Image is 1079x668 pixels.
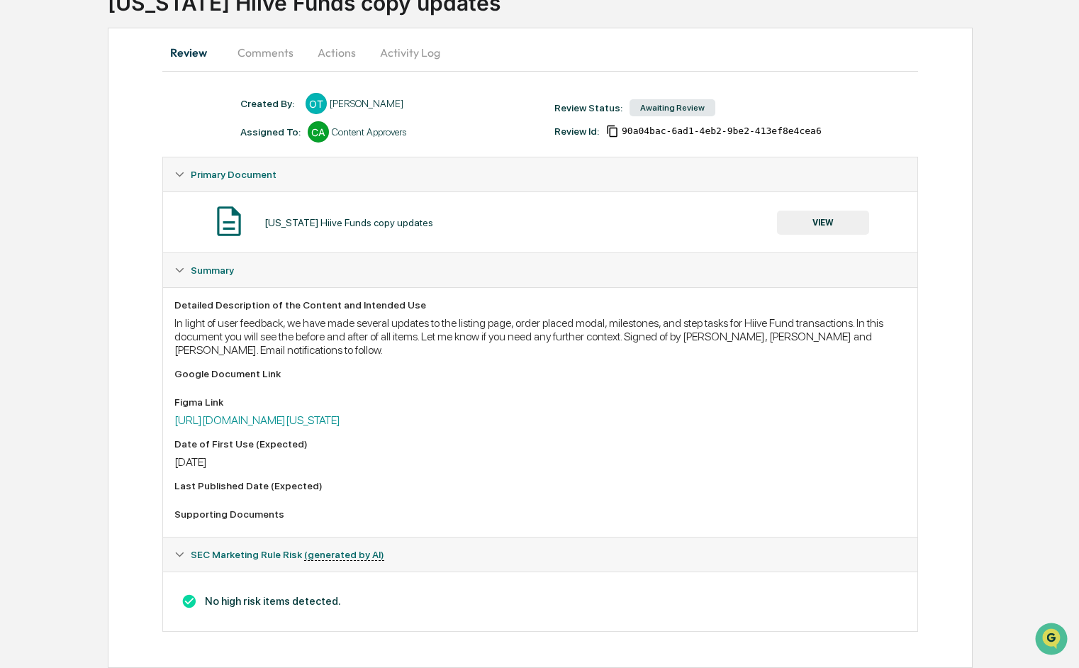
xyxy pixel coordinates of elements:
div: CA [308,121,329,143]
div: We're available if you need us! [48,123,179,134]
span: 90a04bac-6ad1-4eb2-9be2-413ef8e4cea6 [622,126,822,137]
button: Actions [305,35,369,69]
span: Copy Id [606,125,619,138]
div: Summary [163,253,917,287]
div: [US_STATE] Hiive Funds copy updates [264,217,433,228]
div: OT [306,93,327,114]
button: Start new chat [241,113,258,130]
div: In light of user feedback, we have made several updates to the listing page, order placed modal, ... [174,316,905,357]
div: Last Published Date (Expected) [174,480,905,491]
img: Document Icon [211,204,247,239]
a: 🖐️Preclearance [9,173,97,199]
span: Preclearance [28,179,91,193]
div: Figma Link [174,396,905,408]
div: Summary [163,287,917,537]
div: Awaiting Review [630,99,715,116]
div: Primary Document [163,191,917,252]
button: Review [162,35,226,69]
div: [DATE] [174,455,905,469]
div: 🗄️ [103,180,114,191]
div: SEC Marketing Rule Risk (generated by AI) [163,572,917,631]
div: Primary Document [163,157,917,191]
img: 1746055101610-c473b297-6a78-478c-a979-82029cc54cd1 [14,108,40,134]
div: 🖐️ [14,180,26,191]
button: VIEW [777,211,869,235]
div: Date of First Use (Expected) [174,438,905,450]
a: [URL][DOMAIN_NAME][US_STATE] [174,413,340,427]
span: Attestations [117,179,176,193]
div: Start new chat [48,108,233,123]
span: Data Lookup [28,206,89,220]
a: 🔎Data Lookup [9,200,95,226]
span: Summary [191,265,234,276]
div: Review Status: [554,102,622,113]
div: Assigned To: [240,126,301,138]
span: Primary Document [191,169,276,180]
span: Pylon [141,240,172,251]
div: Detailed Description of the Content and Intended Use [174,299,905,311]
div: secondary tabs example [162,35,917,69]
div: [PERSON_NAME] [330,98,403,109]
div: SEC Marketing Rule Risk (generated by AI) [163,538,917,572]
div: Supporting Documents [174,508,905,520]
iframe: Open customer support [1034,621,1072,659]
div: Content Approvers [332,126,406,138]
span: SEC Marketing Rule Risk [191,549,384,560]
button: Comments [226,35,305,69]
h3: No high risk items detected. [174,594,905,609]
u: (generated by AI) [304,549,384,561]
div: Review Id: [554,126,599,137]
div: Google Document Link [174,368,905,379]
div: Created By: ‎ ‎ [240,98,298,109]
button: Activity Log [369,35,452,69]
p: How can we help? [14,30,258,52]
a: Powered byPylon [100,240,172,251]
a: 🗄️Attestations [97,173,181,199]
div: 🔎 [14,207,26,218]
